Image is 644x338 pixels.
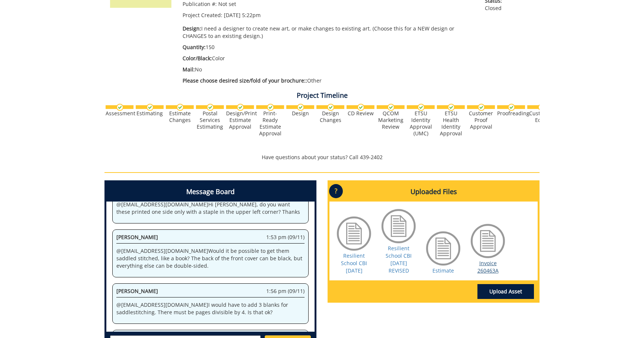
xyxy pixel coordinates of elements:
[527,110,555,123] div: Customer Edits
[432,267,454,274] a: Estimate
[166,110,194,123] div: Estimate Changes
[297,104,304,111] img: checkmark
[106,182,315,202] h4: Message Board
[207,104,214,111] img: checkmark
[218,0,236,7] span: Not set
[196,110,224,130] div: Postal Services Estimating
[478,104,485,111] img: checkmark
[136,110,164,117] div: Estimating
[116,301,305,316] p: @ [EMAIL_ADDRESS][DOMAIN_NAME] I would have to add 3 blanks for saddlestitching. There must be pa...
[387,104,395,111] img: checkmark
[329,182,538,202] h4: Uploaded Files
[347,110,374,117] div: CD Review
[183,55,212,62] span: Color/Black:
[183,77,474,84] p: Other
[437,110,465,137] div: ETSU Health Identity Approval
[407,110,435,137] div: ETSU Identity Approval (UMC)
[106,110,133,117] div: Assessment
[183,55,474,62] p: Color
[316,110,344,123] div: Design Changes
[116,201,305,216] p: @ [EMAIL_ADDRESS][DOMAIN_NAME] Hi [PERSON_NAME], do you want these printed one side only with a s...
[448,104,455,111] img: checkmark
[327,104,334,111] img: checkmark
[226,110,254,130] div: Design/Print Estimate Approval
[183,25,201,32] span: Design:
[116,247,305,270] p: @ [EMAIL_ADDRESS][DOMAIN_NAME] Would it be possible to get them saddled stitched, like a book? Th...
[104,92,540,99] h4: Project Timeline
[477,284,534,299] a: Upload Asset
[116,104,123,111] img: checkmark
[183,44,206,51] span: Quantity:
[146,104,154,111] img: checkmark
[224,12,261,19] span: [DATE] 5:22pm
[477,260,499,274] a: Invoice 260463A
[538,104,545,111] img: checkmark
[177,104,184,111] img: checkmark
[183,12,222,19] span: Project Created:
[386,245,412,274] a: Resilient School CBI [DATE] REVISED
[183,66,474,73] p: No
[467,110,495,130] div: Customer Proof Approval
[497,110,525,117] div: Proofreading
[267,104,274,111] img: checkmark
[357,104,364,111] img: checkmark
[237,104,244,111] img: checkmark
[256,110,284,137] div: Print-Ready Estimate Approval
[183,77,307,84] span: Please choose desired size/fold of your brochure::
[116,287,158,294] span: [PERSON_NAME]
[183,25,474,40] p: I need a designer to create new art, or make changes to existing art. (Choose this for a NEW desi...
[329,184,343,198] p: ?
[183,66,195,73] span: Mail:
[104,154,540,161] p: Have questions about your status? Call 439-2402
[183,0,217,7] span: Publication #:
[266,234,305,241] span: 1:53 pm (09/11)
[341,252,367,274] a: Resilient School CBI [DATE]
[418,104,425,111] img: checkmark
[266,287,305,295] span: 1:56 pm (09/11)
[377,110,405,130] div: QCOM Marketing Review
[116,234,158,241] span: [PERSON_NAME]
[286,110,314,117] div: Design
[508,104,515,111] img: checkmark
[183,44,474,51] p: 150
